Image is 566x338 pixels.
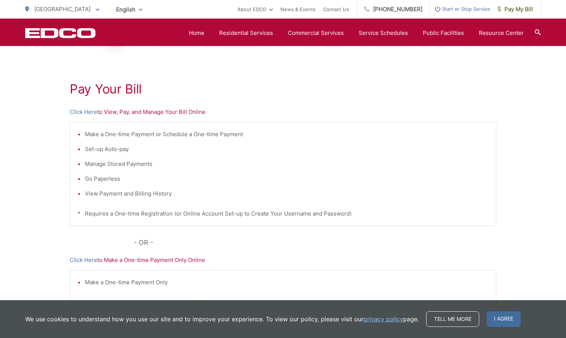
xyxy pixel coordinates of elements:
[111,3,148,16] span: English
[70,256,496,265] p: to Make a One-time Payment Only Online
[288,29,344,37] a: Commercial Services
[423,29,464,37] a: Public Facilities
[25,28,96,38] a: EDCD logo. Return to the homepage.
[189,29,204,37] a: Home
[85,160,488,168] li: Manage Stored Payments
[134,237,497,248] p: - OR -
[78,209,488,218] p: * Requires a One-time Registration (or Online Account Set-up to Create Your Username and Password)
[85,174,488,183] li: Go Paperless
[479,29,524,37] a: Resource Center
[219,29,273,37] a: Residential Services
[70,108,97,117] a: Click Here
[359,29,408,37] a: Service Schedules
[85,145,488,154] li: Set-up Auto-pay
[237,5,273,14] a: About EDCO
[78,298,488,307] p: * DOES NOT Require a One-time Registration (or Online Account Set-up)
[426,311,479,327] a: Tell me more
[85,130,488,139] li: Make a One-time Payment or Schedule a One-time Payment
[85,189,488,198] li: View Payment and Billing History
[70,256,97,265] a: Click Here
[25,315,419,324] p: We use cookies to understand how you use our site and to improve your experience. To view our pol...
[85,278,488,287] li: Make a One-time Payment Only
[280,5,316,14] a: News & Events
[498,5,533,14] span: Pay My Bill
[34,6,91,13] span: [GEOGRAPHIC_DATA]
[323,5,349,14] a: Contact Us
[487,311,521,327] span: I agree
[70,108,496,117] p: to View, Pay, and Manage Your Bill Online
[70,82,496,96] h1: Pay Your Bill
[363,315,403,324] a: privacy policy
